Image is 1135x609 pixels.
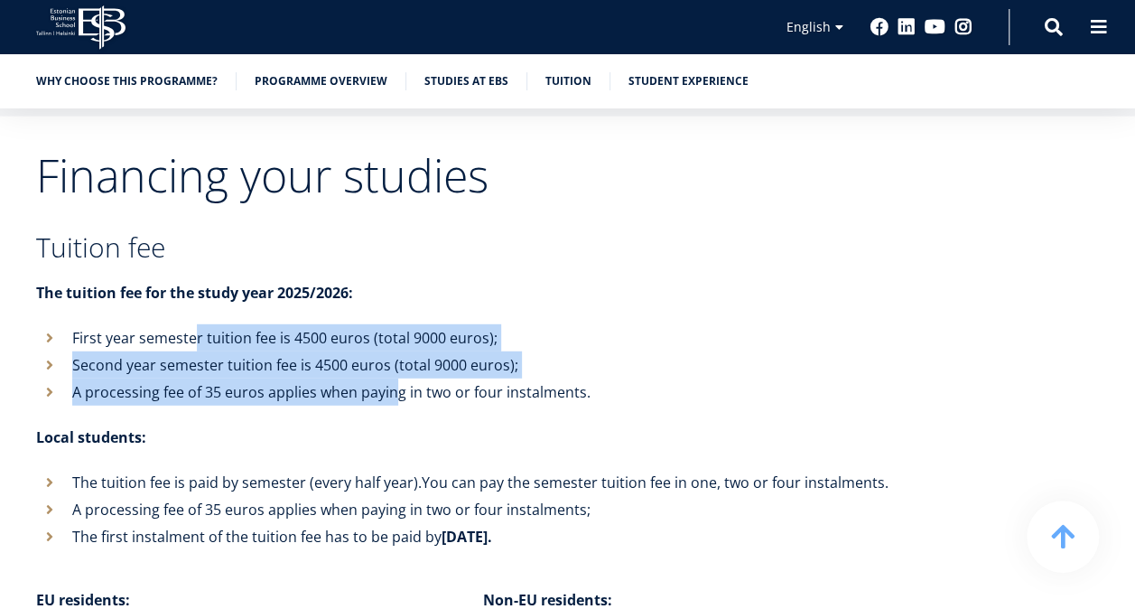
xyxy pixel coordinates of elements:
h3: Tuition fee [36,234,894,261]
input: Technology Innovation MBA [5,299,16,311]
a: Tuition [545,72,591,90]
input: Two-year MBA [5,276,16,287]
a: Why choose this programme? [36,72,218,90]
h2: Financing your studies [36,153,894,198]
li: A processing fee of 35 euros applies when paying in two or four instalments; [36,496,894,523]
strong: Local students: [36,427,146,447]
li: Second year semester tuition fee is 4500 euros (total 9000 euros); [36,351,894,379]
li: First year semester tuition fee is 4500 euros (total 9000 euros); [36,324,894,351]
span: Technology Innovation MBA [21,298,173,314]
li: The tuition fee is paid by semester (every half year). [36,469,894,496]
strong: [DATE]. [442,527,492,547]
span: You can pay the semester tuition fee in one, two or four instalments. [422,473,888,492]
span: Last Name [429,1,487,17]
strong: The tuition fee for the study year 2025/2026: [36,283,353,303]
a: Studies at EBS [424,72,508,90]
a: Programme overview [255,72,387,90]
a: Facebook [870,18,888,36]
a: Student experience [628,72,749,90]
a: Linkedin [898,18,916,36]
li: The first instalment of the tuition fee has to be paid by [36,523,894,550]
a: Instagram [954,18,972,36]
span: Two-year MBA [21,275,98,291]
li: A processing fee of 35 euros applies when paying in two or four instalments. [36,379,894,406]
input: One-year MBA (in Estonian) [5,252,16,264]
span: One-year MBA (in Estonian) [21,251,168,267]
a: Youtube [925,18,945,36]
